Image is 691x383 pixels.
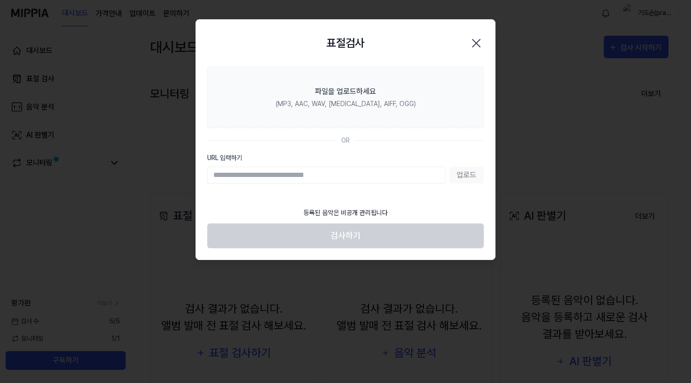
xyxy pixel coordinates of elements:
[298,202,393,223] div: 등록된 음악은 비공개 관리됩니다
[207,153,484,163] label: URL 입력하기
[326,35,365,52] h2: 표절검사
[276,99,416,109] div: (MP3, AAC, WAV, [MEDICAL_DATA], AIFF, OGG)
[341,136,350,146] div: OR
[315,86,376,97] div: 파일을 업로드하세요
